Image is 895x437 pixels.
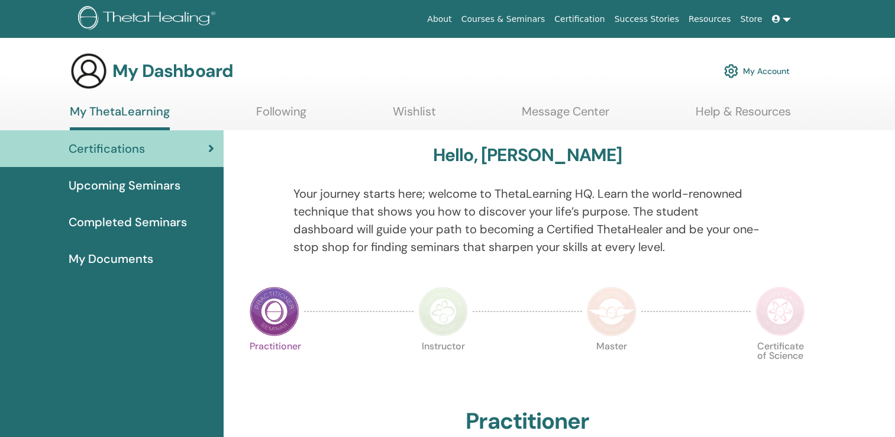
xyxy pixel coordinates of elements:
[587,287,636,336] img: Master
[418,342,468,391] p: Instructor
[418,287,468,336] img: Instructor
[466,408,589,435] h2: Practitioner
[522,104,609,127] a: Message Center
[70,104,170,130] a: My ThetaLearning
[724,61,738,81] img: cog.svg
[293,185,761,256] p: Your journey starts here; welcome to ThetaLearning HQ. Learn the world-renowned technique that sh...
[69,140,145,158] span: Certifications
[70,52,108,90] img: generic-user-icon.jpg
[736,8,767,30] a: Store
[78,6,219,33] img: logo.png
[112,60,233,82] h3: My Dashboard
[69,176,180,194] span: Upcoming Seminars
[250,342,299,391] p: Practitioner
[256,104,306,127] a: Following
[755,287,805,336] img: Certificate of Science
[250,287,299,336] img: Practitioner
[457,8,550,30] a: Courses & Seminars
[724,58,790,84] a: My Account
[422,8,456,30] a: About
[550,8,609,30] a: Certification
[69,213,187,231] span: Completed Seminars
[433,144,622,166] h3: Hello, [PERSON_NAME]
[69,250,153,268] span: My Documents
[755,342,805,391] p: Certificate of Science
[696,104,791,127] a: Help & Resources
[610,8,684,30] a: Success Stories
[684,8,736,30] a: Resources
[587,342,636,391] p: Master
[393,104,436,127] a: Wishlist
